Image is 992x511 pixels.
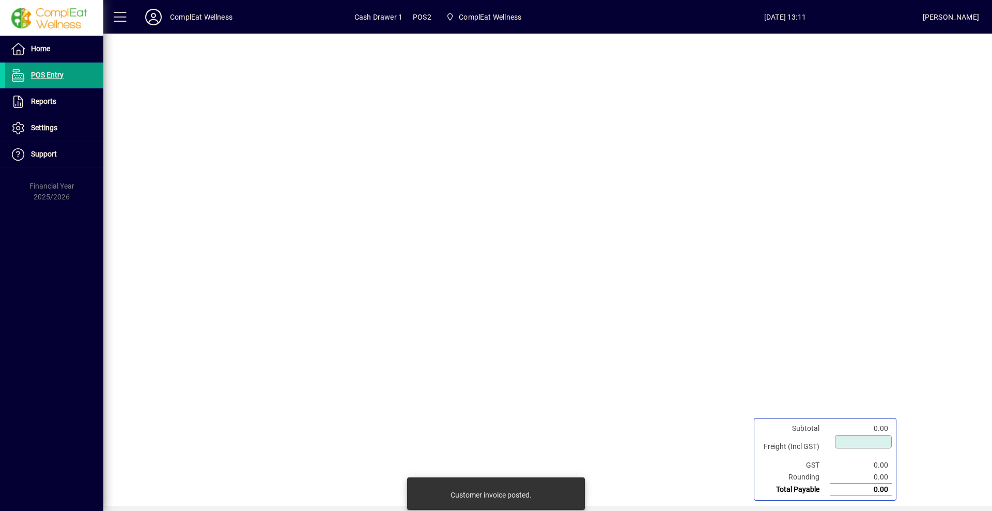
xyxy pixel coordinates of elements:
[830,484,892,496] td: 0.00
[758,471,830,484] td: Rounding
[5,115,103,141] a: Settings
[5,142,103,167] a: Support
[758,435,830,459] td: Freight (Incl GST)
[137,8,170,26] button: Profile
[758,484,830,496] td: Total Payable
[830,471,892,484] td: 0.00
[451,490,532,500] div: Customer invoice posted.
[5,89,103,115] a: Reports
[758,459,830,471] td: GST
[31,150,57,158] span: Support
[354,9,402,25] span: Cash Drawer 1
[442,8,525,26] span: ComplEat Wellness
[830,423,892,435] td: 0.00
[923,9,979,25] div: [PERSON_NAME]
[647,9,923,25] span: [DATE] 13:11
[459,9,521,25] span: ComplEat Wellness
[413,9,431,25] span: POS2
[31,44,50,53] span: Home
[170,9,233,25] div: ComplEat Wellness
[5,36,103,62] a: Home
[758,423,830,435] td: Subtotal
[31,71,64,79] span: POS Entry
[31,123,57,132] span: Settings
[830,459,892,471] td: 0.00
[31,97,56,105] span: Reports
